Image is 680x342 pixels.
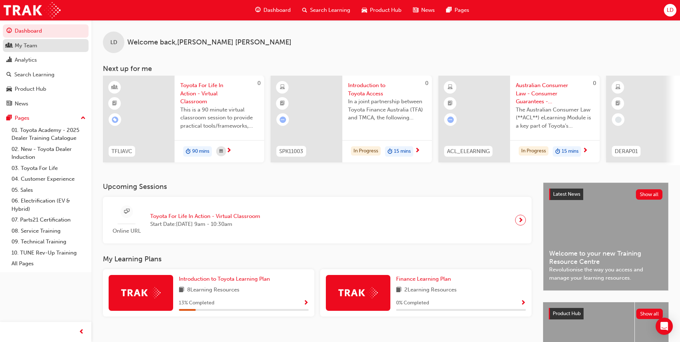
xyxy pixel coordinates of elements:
a: 0TFLIAVCToyota For Life In Action - Virtual ClassroomThis is a 90 minute virtual classroom sessio... [103,76,264,162]
span: Start Date: [DATE] 9am - 10:30am [150,220,260,228]
span: guage-icon [6,28,12,34]
span: learningRecordVerb_NONE-icon [615,117,622,123]
span: news-icon [6,101,12,107]
h3: Next up for me [91,65,680,73]
span: 0 [593,80,596,86]
span: up-icon [81,114,86,123]
span: Toyota For Life In Action - Virtual Classroom [150,212,260,220]
span: booktick-icon [615,99,620,108]
a: car-iconProduct Hub [356,3,407,18]
span: News [421,6,435,14]
h3: Upcoming Sessions [103,182,532,191]
a: guage-iconDashboard [249,3,296,18]
span: chart-icon [6,57,12,63]
button: Pages [3,111,89,125]
span: 0 [425,80,428,86]
span: Pages [455,6,469,14]
span: 0 % Completed [396,299,429,307]
a: 10. TUNE Rev-Up Training [9,247,89,258]
div: Open Intercom Messenger [656,318,673,335]
span: LD [110,38,117,47]
div: Product Hub [15,85,46,93]
a: 04. Customer Experience [9,174,89,185]
button: Show all [636,309,663,319]
span: next-icon [415,148,420,154]
span: next-icon [226,148,232,154]
a: Dashboard [3,24,89,38]
span: learningResourceType_INSTRUCTOR_LED-icon [112,83,117,92]
span: book-icon [179,286,184,295]
a: search-iconSearch Learning [296,3,356,18]
button: Show Progress [303,299,309,308]
a: 05. Sales [9,185,89,196]
span: search-icon [6,72,11,78]
span: Online URL [109,227,144,235]
span: LD [667,6,674,14]
span: Dashboard [263,6,291,14]
div: In Progress [351,146,381,156]
span: DERAP01 [615,147,638,156]
span: SPK11003 [279,147,303,156]
span: Australian Consumer Law - Consumer Guarantees - eLearning module [516,81,594,106]
button: Show all [636,189,663,200]
a: Analytics [3,53,89,67]
span: pages-icon [6,115,12,122]
span: This is a 90 minute virtual classroom session to provide practical tools/frameworks, behaviours a... [180,106,258,130]
span: next-icon [518,215,523,225]
a: 01. Toyota Academy - 2025 Dealer Training Catalogue [9,125,89,144]
span: Introduction to Toyota Access [348,81,426,98]
span: booktick-icon [448,99,453,108]
a: 07. Parts21 Certification [9,214,89,225]
div: News [15,100,28,108]
span: guage-icon [255,6,261,15]
span: people-icon [6,43,12,49]
a: Search Learning [3,68,89,81]
a: Introduction to Toyota Learning Plan [179,275,273,283]
span: 90 mins [192,147,209,156]
span: next-icon [582,148,588,154]
a: news-iconNews [407,3,441,18]
span: car-icon [6,86,12,92]
a: My Team [3,39,89,52]
span: calendar-icon [219,147,223,156]
div: In Progress [519,146,548,156]
span: booktick-icon [280,99,285,108]
a: Latest NewsShow allWelcome to your new Training Resource CentreRevolutionise the way you access a... [543,182,669,291]
a: Online URLToyota For Life In Action - Virtual ClassroomStart Date:[DATE] 9am - 10:30am [109,203,526,238]
button: Show Progress [520,299,526,308]
span: Product Hub [370,6,401,14]
img: Trak [121,287,161,298]
span: learningRecordVerb_ATTEMPT-icon [280,117,286,123]
span: booktick-icon [112,99,117,108]
span: car-icon [362,6,367,15]
span: learningResourceType_ELEARNING-icon [280,83,285,92]
span: ACL_ELEARNING [447,147,490,156]
span: 8 Learning Resources [187,286,239,295]
span: 2 Learning Resources [404,286,457,295]
span: search-icon [302,6,307,15]
a: 03. Toyota For Life [9,163,89,174]
a: 0SPK11003Introduction to Toyota AccessIn a joint partnership between Toyota Finance Australia (TF... [271,76,432,162]
span: news-icon [413,6,418,15]
span: Welcome to your new Training Resource Centre [549,250,662,266]
span: learningRecordVerb_ATTEMPT-icon [447,117,454,123]
span: 15 mins [394,147,411,156]
span: Introduction to Toyota Learning Plan [179,276,270,282]
span: 15 mins [562,147,579,156]
span: learningResourceType_ELEARNING-icon [615,83,620,92]
span: Show Progress [520,300,526,307]
span: learningResourceType_ELEARNING-icon [448,83,453,92]
span: duration-icon [186,147,191,156]
img: Trak [338,287,378,298]
a: News [3,97,89,110]
a: Product Hub [3,82,89,96]
span: Toyota For Life In Action - Virtual Classroom [180,81,258,106]
span: Welcome back , [PERSON_NAME] [PERSON_NAME] [127,38,291,47]
a: Trak [4,2,61,18]
span: Latest News [553,191,580,197]
button: DashboardMy TeamAnalyticsSearch LearningProduct HubNews [3,23,89,111]
a: 02. New - Toyota Dealer Induction [9,144,89,163]
div: Pages [15,114,29,122]
span: duration-icon [387,147,393,156]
